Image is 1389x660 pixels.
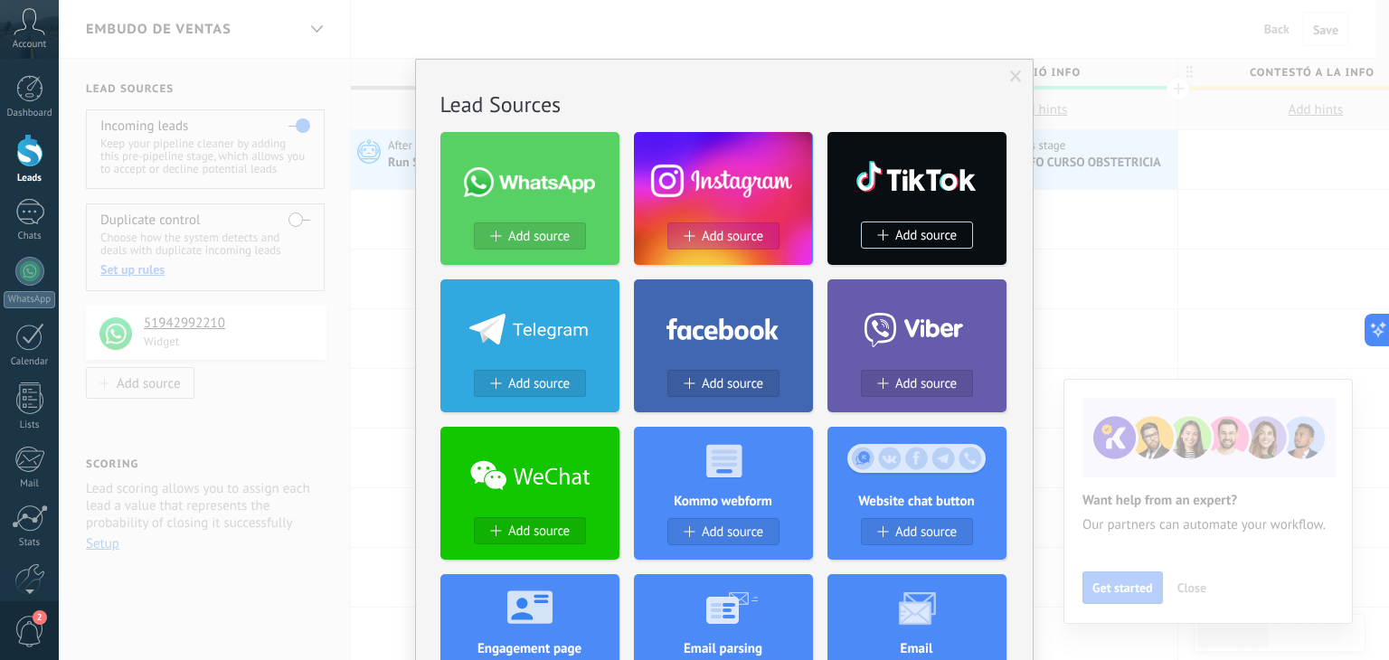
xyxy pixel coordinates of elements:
span: Add source [895,524,957,540]
h4: Website chat button [827,493,1006,510]
h4: Email parsing [634,640,813,657]
div: Mail [4,478,56,490]
span: Add source [702,229,763,244]
span: Add source [702,376,763,391]
button: Add source [667,518,780,545]
div: Calendar [4,356,56,368]
span: Add source [702,524,763,540]
div: Chats [4,231,56,242]
span: Add source [508,376,570,391]
h4: Engagement page [440,640,619,657]
div: Lists [4,420,56,431]
div: Leads [4,173,56,184]
button: Add source [474,222,586,250]
span: 2 [33,610,47,625]
button: Add source [861,222,973,249]
button: Add source [667,370,780,397]
h4: Email [827,640,1006,657]
span: Add source [508,523,570,539]
button: Add source [474,370,586,397]
h2: Lead Sources [440,90,1008,118]
div: Stats [4,537,56,549]
span: Account [13,39,46,51]
span: Add source [895,228,957,243]
span: Add source [508,229,570,244]
button: Add source [474,517,586,544]
h4: Kommo webform [634,493,813,510]
div: WhatsApp [4,291,55,308]
span: Add source [895,376,957,391]
div: Dashboard [4,108,56,119]
button: Add source [861,370,973,397]
button: Add source [667,222,780,250]
button: Add source [861,518,973,545]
